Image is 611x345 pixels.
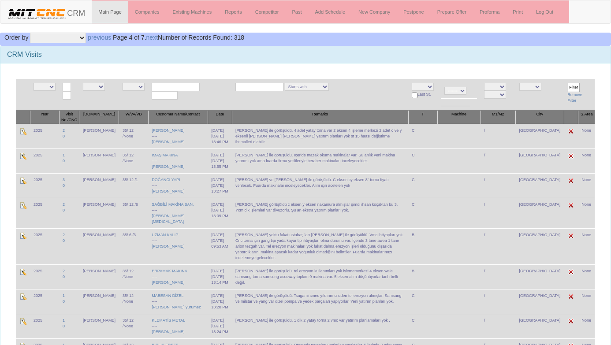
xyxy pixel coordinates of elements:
[408,228,437,264] td: B
[19,202,26,209] img: Edit
[408,314,437,338] td: C
[30,110,59,124] th: Year
[437,110,481,124] th: Machine
[119,124,148,148] td: 35/ 12 /None
[152,189,184,193] a: [PERSON_NAME]
[152,318,185,323] a: KLEMATİS METAL
[63,153,65,157] a: 1
[408,264,437,289] td: B
[481,198,515,228] td: /
[148,124,208,148] td: ----
[79,124,119,148] td: [PERSON_NAME]
[567,128,574,135] img: Edit
[63,183,65,188] a: 0
[63,293,65,298] a: 1
[516,173,564,198] td: [GEOGRAPHIC_DATA]
[232,314,408,338] td: [PERSON_NAME] ile görüşüldü. 1 dik 2 yatay torna 2 vmc var yatırım planlamaları yok .
[408,110,437,124] th: T
[208,198,232,228] td: [DATE]
[79,198,119,228] td: [PERSON_NAME]
[506,1,529,23] a: Print
[481,314,515,338] td: /
[63,134,65,138] a: 0
[567,318,574,325] img: Edit
[148,289,208,314] td: ----
[578,228,595,264] td: None
[516,314,564,338] td: [GEOGRAPHIC_DATA]
[481,228,515,264] td: /
[211,299,228,310] div: [DATE] 13:20 PM
[79,289,119,314] td: [PERSON_NAME]
[232,264,408,289] td: [PERSON_NAME] ile görüşüldü. tel erezyon kullanımları yok işlememerkezi 4 eksen wele samsung torn...
[152,269,187,273] a: ERPAMAK MAKİNA
[578,124,595,148] td: None
[148,264,208,289] td: ----
[208,289,232,314] td: [DATE]
[481,124,515,148] td: /
[7,7,67,20] img: header.png
[92,1,128,23] a: Main Page
[152,128,184,133] a: [PERSON_NAME]
[119,173,148,198] td: 35/ 12 /1
[152,214,184,224] a: [PERSON_NAME][MEDICAL_DATA]
[578,264,595,289] td: None
[211,134,228,145] div: [DATE] 13:46 PM
[285,1,308,23] a: Past
[30,314,59,338] td: 2025
[79,264,119,289] td: [PERSON_NAME]
[567,83,580,92] input: Filter
[249,1,286,23] a: Competitor
[152,153,178,157] a: İMAŞ MAKİNA
[232,124,408,148] td: [PERSON_NAME] ile görüşüldü. 4 adet yatay torna var 2 eksen 4 işleme merkezi 2 adet c ve y eksenl...
[211,208,228,219] div: [DATE] 13:09 PM
[211,323,228,335] div: [DATE] 13:24 PM
[211,183,228,194] div: [DATE] 13:27 PM
[148,148,208,173] td: ----
[7,51,604,59] h3: CRM Visits
[578,173,595,198] td: None
[63,202,65,207] a: 2
[30,173,59,198] td: 2025
[30,264,59,289] td: 2025
[516,198,564,228] td: [GEOGRAPHIC_DATA]
[352,1,397,23] a: New Company
[119,148,148,173] td: 35/ 12 /None
[63,324,65,328] a: 0
[481,264,515,289] td: /
[232,198,408,228] td: [PERSON_NAME] görüşüldü c eksen y eksen nakamura almışlar şimdi ihsan koçaktan bu 3. Ycm dik işle...
[516,110,564,124] th: City
[19,268,26,275] img: Edit
[63,128,65,133] a: 2
[218,1,249,23] a: Reports
[63,275,65,279] a: 0
[148,314,208,338] td: ----
[208,264,232,289] td: [DATE]
[63,178,65,182] a: 3
[397,1,430,23] a: Postpone
[408,173,437,198] td: C
[567,93,582,103] a: Remove Filter
[59,110,79,124] th: Visit No./CNC
[30,148,59,173] td: 2025
[408,289,437,314] td: C
[152,244,184,249] a: [PERSON_NAME]
[63,159,65,163] a: 0
[79,110,119,124] th: [DOMAIN_NAME]
[516,148,564,173] td: [GEOGRAPHIC_DATA]
[128,1,166,23] a: Companies
[30,124,59,148] td: 2025
[232,110,408,124] th: Remarks
[119,228,148,264] td: 35/ 6 /3
[19,177,26,184] img: Edit
[30,228,59,264] td: 2025
[119,110,148,124] th: W/VA/VB
[567,152,574,160] img: Edit
[408,79,437,110] td: Last St.
[516,264,564,289] td: [GEOGRAPHIC_DATA]
[211,158,228,170] div: [DATE] 13:55 PM
[152,305,201,309] a: [PERSON_NAME] yürümez
[529,1,560,23] a: Log Out
[119,314,148,338] td: 35/ 12 /None
[567,202,574,209] img: Edit
[79,314,119,338] td: [PERSON_NAME]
